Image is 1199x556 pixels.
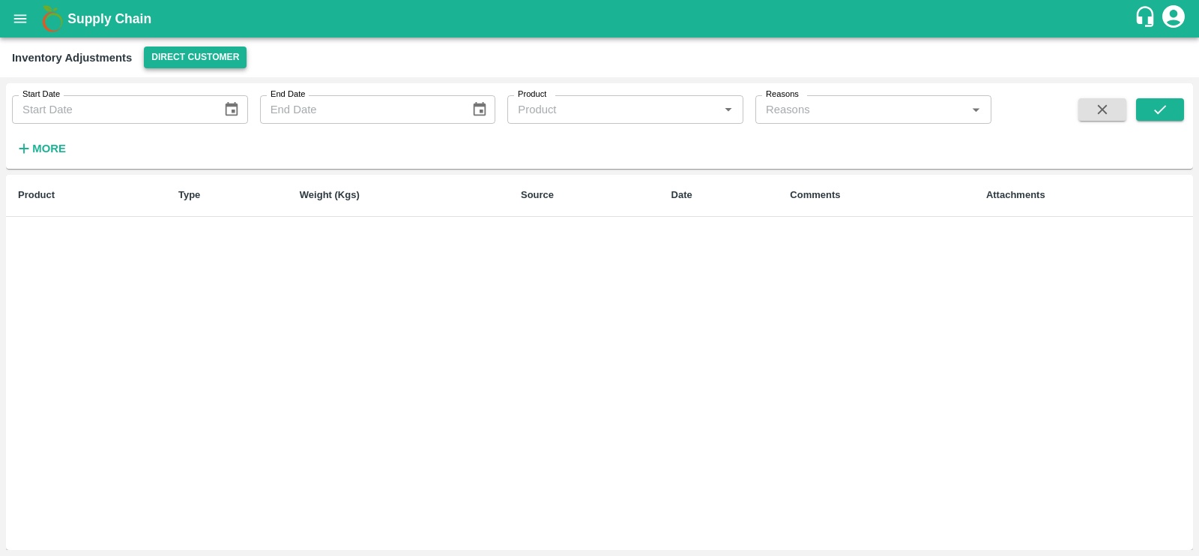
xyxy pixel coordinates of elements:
[521,189,554,200] b: Source
[766,89,799,101] label: Reasons
[18,189,55,200] b: Product
[1134,5,1160,32] div: customer-support
[12,95,211,124] input: Start Date
[966,100,985,119] button: Open
[178,189,200,200] b: Type
[300,189,360,200] b: Weight (Kgs)
[22,89,60,101] label: Start Date
[512,100,695,119] input: Product
[271,89,305,101] label: End Date
[719,100,738,119] button: Open
[12,136,70,161] button: More
[760,100,962,119] input: Reasons
[260,95,459,124] input: End Date
[1160,3,1187,35] div: account of current user
[144,47,247,68] button: Select DC
[217,95,246,124] button: Choose date
[67,8,1134,29] a: Supply Chain
[671,189,692,200] b: Date
[12,48,132,68] div: Inventory Adjustments
[3,2,37,36] button: open drawer
[790,189,840,200] b: Comments
[986,189,1045,200] b: Attachments
[518,89,546,101] label: Product
[67,11,151,26] b: Supply Chain
[32,143,66,155] strong: More
[37,4,67,34] img: logo
[465,95,494,124] button: Choose date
